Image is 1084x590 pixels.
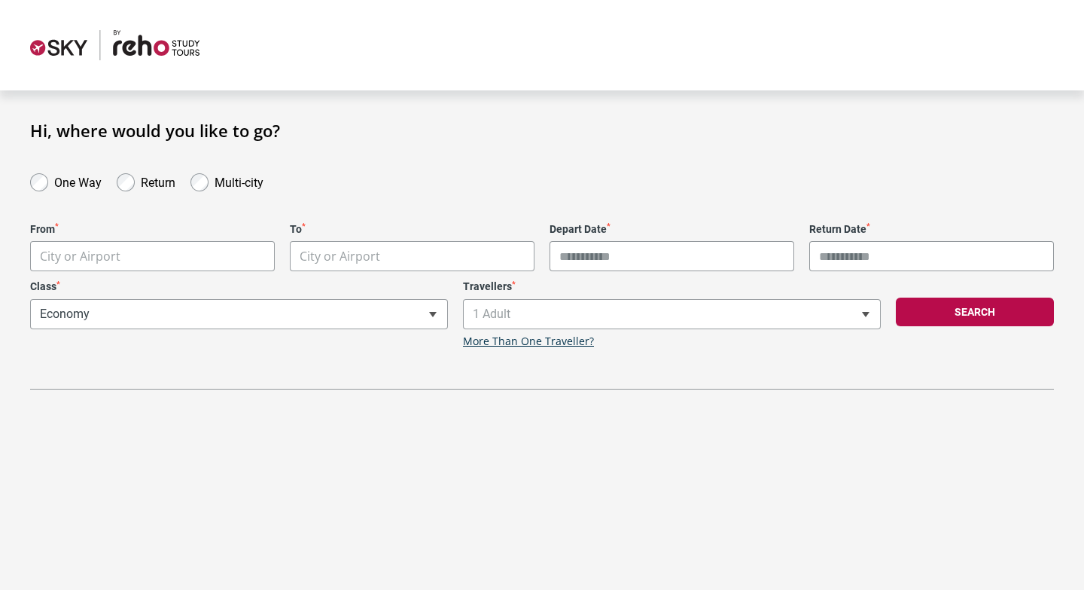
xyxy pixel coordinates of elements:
[550,223,794,236] label: Depart Date
[40,248,120,264] span: City or Airport
[31,300,447,329] span: Economy
[300,248,380,264] span: City or Airport
[30,121,1054,140] h1: Hi, where would you like to go?
[54,172,102,190] label: One Way
[291,242,534,271] span: City or Airport
[31,242,274,271] span: City or Airport
[290,223,534,236] label: To
[463,280,881,293] label: Travellers
[463,299,881,329] span: 1 Adult
[463,335,594,348] a: More Than One Traveller?
[141,172,175,190] label: Return
[30,223,275,236] label: From
[290,241,534,271] span: City or Airport
[896,298,1054,326] button: Search
[464,300,880,329] span: 1 Adult
[809,223,1054,236] label: Return Date
[215,172,263,190] label: Multi-city
[30,299,448,329] span: Economy
[30,280,448,293] label: Class
[30,241,275,271] span: City or Airport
